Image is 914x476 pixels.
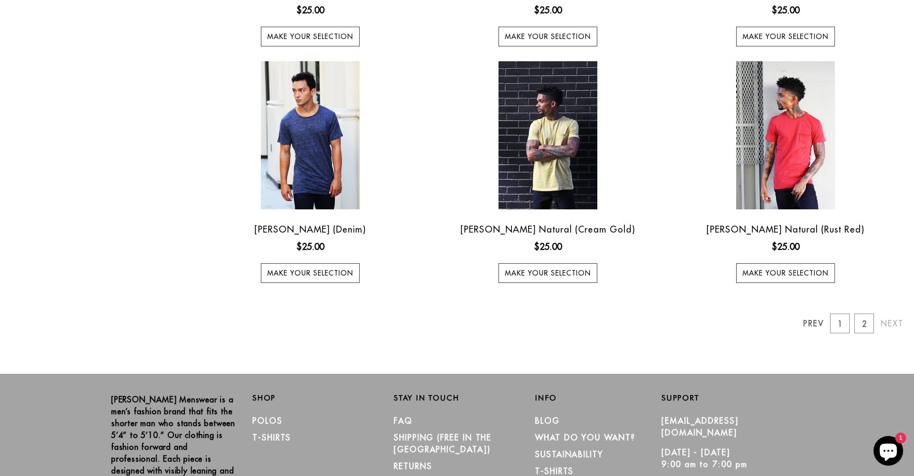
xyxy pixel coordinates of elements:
a: Otero Urbane (Denim) [194,61,427,209]
a: FAQ [394,416,413,426]
a: Make your selection [261,263,360,283]
img: Otero Natural (Cream Gold) [499,61,597,209]
h2: Shop [252,394,379,402]
a: Make your selection [261,27,360,46]
a: Blog [535,416,560,426]
a: Sustainability [535,449,603,459]
a: Make your selection [499,27,597,46]
ins: $25.00 [296,240,324,253]
img: Otero Urbane (Denim) [261,61,360,209]
ins: $25.00 [534,240,562,253]
h2: Support [662,394,803,402]
a: Otero Natural (Rust Red) [669,61,902,209]
inbox-online-store-chat: Shopify online store chat [871,436,906,468]
h2: Info [535,394,662,402]
img: Otero Natural (Rust Red) [736,61,835,209]
h2: Stay in Touch [394,394,520,402]
a: T-Shirts [535,466,574,476]
ins: $25.00 [296,3,324,17]
a: What Do You Want? [535,433,635,442]
a: [PERSON_NAME] (Denim) [254,224,366,235]
ins: $25.00 [772,3,799,17]
a: Make your selection [736,27,835,46]
a: 2 [854,314,874,333]
a: Make your selection [499,263,597,283]
a: SHIPPING (Free in the [GEOGRAPHIC_DATA]) [394,433,492,454]
ins: $25.00 [534,3,562,17]
a: [EMAIL_ADDRESS][DOMAIN_NAME] [662,416,739,437]
a: 1 [830,314,850,333]
a: Next [881,314,901,333]
a: [PERSON_NAME] Natural (Rust Red) [706,224,865,235]
a: Polos [252,416,283,426]
a: Prev [803,314,823,333]
a: [PERSON_NAME] Natural (Cream Gold) [460,224,635,235]
a: Make your selection [736,263,835,283]
ins: $25.00 [772,240,799,253]
a: RETURNS [394,461,432,471]
a: T-Shirts [252,433,291,442]
p: [DATE] - [DATE] 9:00 am to 7:00 pm [662,446,788,470]
a: Otero Natural (Cream Gold) [432,61,665,209]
